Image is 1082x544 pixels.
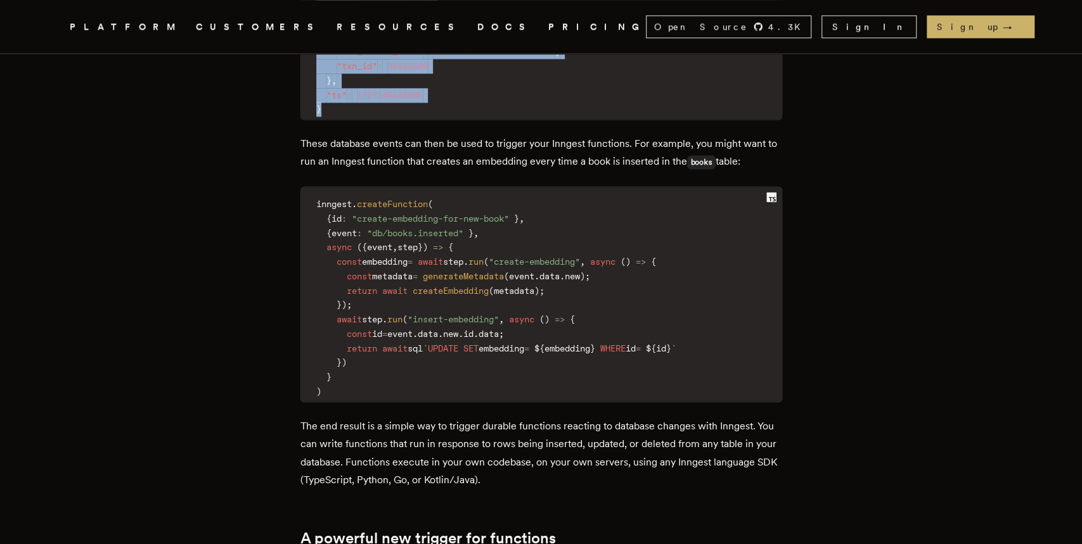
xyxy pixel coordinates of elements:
span: ( [504,271,509,281]
code: books [687,155,716,169]
span: ${ [534,343,544,353]
p: The end result is a simple way to trigger durable functions reacting to database changes with Inn... [300,417,782,488]
span: } [337,357,342,367]
span: new [443,329,458,339]
button: PLATFORM [70,19,181,35]
span: ; [539,286,544,296]
span: = [413,271,418,281]
span: , [473,228,479,238]
span: ) [544,314,550,324]
span: ; [347,300,352,310]
a: CUSTOMERS [196,19,321,35]
span: data [418,329,438,339]
span: ) [580,271,585,281]
span: : [347,90,352,100]
span: Open Source [654,20,748,33]
span: createFunction [357,199,428,209]
span: } [590,343,595,353]
button: RESOURCES [337,19,462,35]
span: return [347,286,377,296]
span: => [636,256,646,267]
span: await [418,256,443,267]
span: embedding [479,343,524,353]
span: ) [626,256,631,267]
span: metadata [372,271,413,281]
a: Sign up [927,15,1034,38]
span: ( [539,314,544,324]
span: . [352,199,357,209]
span: } [418,242,423,252]
span: const [347,329,372,339]
span: run [468,256,484,267]
span: } [468,228,473,238]
span: ( [484,256,489,267]
span: await [382,343,408,353]
span: step [443,256,463,267]
span: id [463,329,473,339]
span: const [347,271,372,281]
span: . [382,314,387,324]
span: . [438,329,443,339]
span: . [534,271,539,281]
a: PRICING [548,19,646,35]
span: } [326,75,332,85]
span: embedding [362,256,408,267]
span: id [372,329,382,339]
span: step [397,242,418,252]
span: await [382,286,408,296]
span: ) [534,286,539,296]
a: Sign In [821,15,917,38]
span: . [413,329,418,339]
span: event [367,242,392,252]
span: async [590,256,615,267]
span: } [316,104,321,114]
span: = [382,329,387,339]
span: = [636,343,641,353]
span: . [560,271,565,281]
span: ) [423,242,428,252]
span: , [519,213,524,224]
span: ${ [646,343,656,353]
span: "db/books.inserted" [367,228,463,238]
span: { [326,228,332,238]
span: "create-embedding-for-new-book" [352,213,509,224]
span: createEmbedding [413,286,489,296]
span: ( [403,314,408,324]
span: => [433,242,443,252]
span: ( [489,286,494,296]
span: const [337,256,362,267]
span: 36530520 [387,61,428,71]
span: event [387,329,413,339]
span: ` [423,343,428,353]
a: DOCS [477,19,533,35]
span: run [387,314,403,324]
span: . [458,329,463,339]
span: ) [316,386,321,396]
span: ( [428,199,433,209]
span: ` [671,343,676,353]
span: ) [342,300,347,310]
span: } [514,213,519,224]
span: { [448,242,453,252]
span: ; [585,271,590,281]
span: "create-embedding" [489,256,580,267]
span: : [342,213,347,224]
span: metadata [494,286,534,296]
span: } [337,300,342,310]
span: data [539,271,560,281]
span: generateMetadata [423,271,504,281]
span: 4.3 K [768,20,808,33]
p: These database events can then be used to trigger your Inngest functions. For example, you might ... [300,135,782,171]
span: ( [357,242,362,252]
span: event [509,271,534,281]
span: "insert-embedding" [408,314,499,324]
span: : [377,61,382,71]
span: embedding [544,343,590,353]
span: UPDATE [428,343,458,353]
span: return [347,343,377,353]
span: step [362,314,382,324]
span: WHERE [600,343,626,353]
span: sql [408,343,423,353]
